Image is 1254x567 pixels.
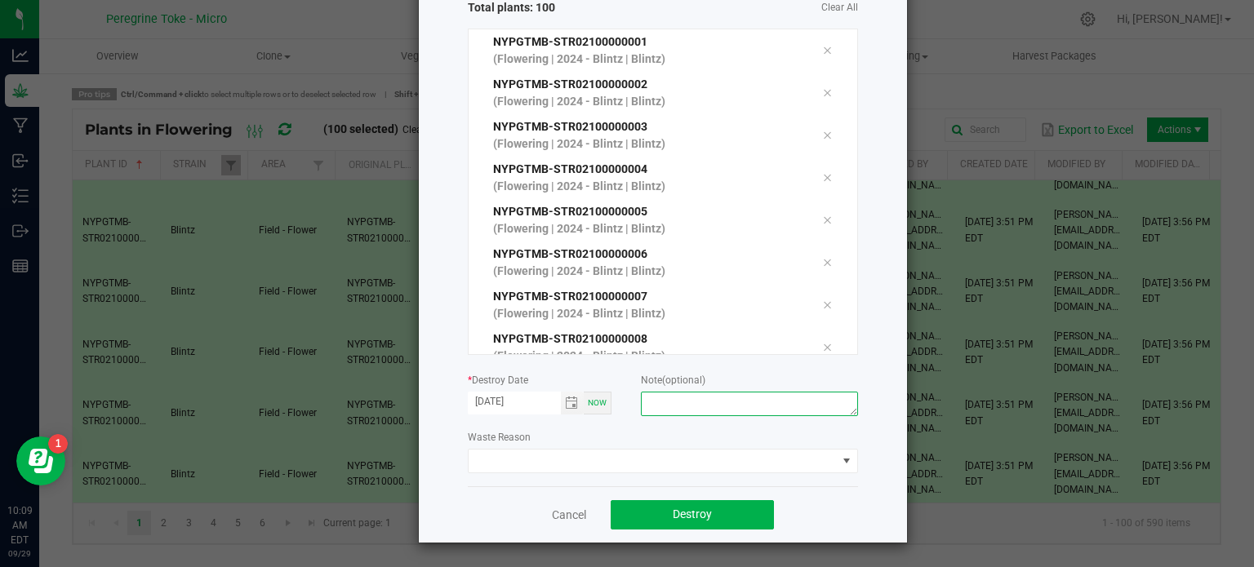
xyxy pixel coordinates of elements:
p: (Flowering | 2024 - Blintz | Blintz) [493,220,798,237]
label: Waste Reason [468,430,531,445]
p: (Flowering | 2024 - Blintz | Blintz) [493,51,798,68]
div: Remove tag [810,41,844,60]
a: Cancel [552,507,586,523]
span: NYPGTMB-STR02100000003 [493,120,647,133]
iframe: Resource center [16,436,65,485]
p: (Flowering | 2024 - Blintz | Blintz) [493,305,798,322]
p: (Flowering | 2024 - Blintz | Blintz) [493,263,798,280]
span: NYPGTMB-STR02100000005 [493,205,647,218]
div: Remove tag [810,338,844,357]
div: Remove tag [810,168,844,188]
span: NYPGTMB-STR02100000004 [493,162,647,175]
span: NYPGTMB-STR02100000006 [493,247,647,260]
label: Destroy Date [468,373,528,388]
span: Destroy [673,507,712,520]
iframe: Resource center unread badge [48,434,68,454]
button: Destroy [611,500,774,529]
p: (Flowering | 2024 - Blintz | Blintz) [493,348,798,365]
div: Remove tag [810,210,844,230]
span: NYPGTMB-STR02100000001 [493,35,647,48]
span: NYPGTMB-STR02100000008 [493,332,647,345]
p: (Flowering | 2024 - Blintz | Blintz) [493,135,798,153]
input: Date [468,392,561,412]
p: (Flowering | 2024 - Blintz | Blintz) [493,178,798,195]
a: Clear All [821,1,858,15]
span: NYPGTMB-STR02100000007 [493,290,647,303]
span: Now [588,398,607,407]
span: NYPGTMB-STR02100000002 [493,78,647,91]
div: Remove tag [810,126,844,145]
span: (optional) [662,374,705,386]
span: Toggle calendar [561,392,585,414]
div: Remove tag [810,83,844,103]
div: Remove tag [810,295,844,315]
div: Remove tag [810,253,844,272]
p: (Flowering | 2024 - Blintz | Blintz) [493,93,798,110]
label: Note [641,373,705,388]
